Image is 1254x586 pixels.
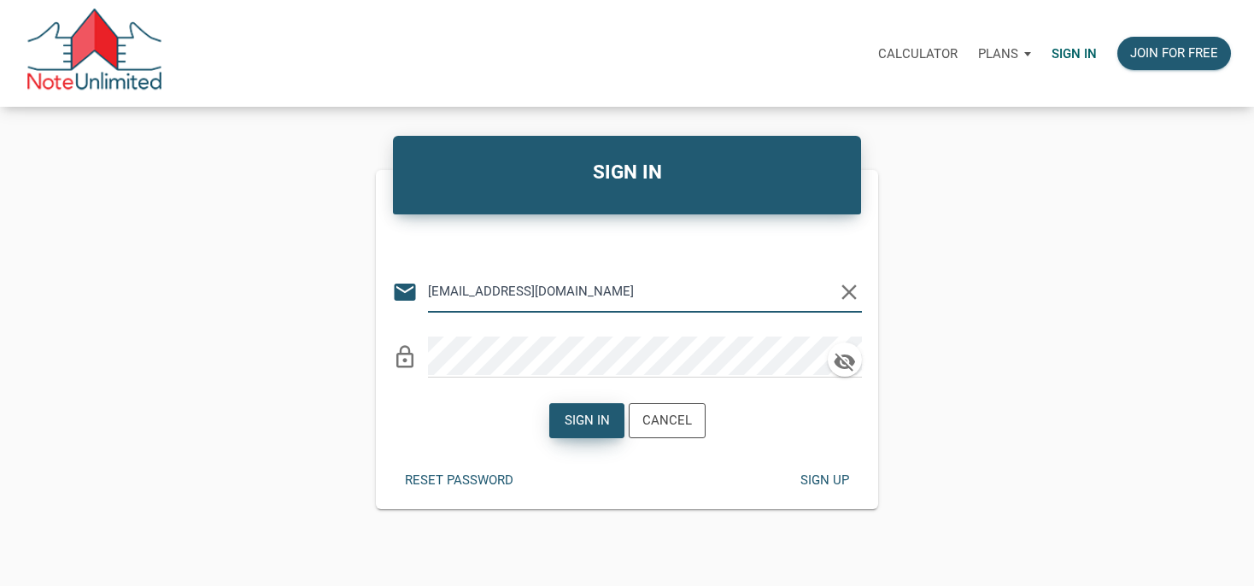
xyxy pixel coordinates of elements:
div: Reset password [405,471,513,490]
a: Plans [968,26,1041,80]
i: email [392,279,418,305]
i: clear [836,279,862,305]
div: Join for free [1130,44,1218,63]
a: Sign in [1041,26,1107,80]
button: Join for free [1117,37,1231,70]
div: Sign up [800,471,849,490]
button: Cancel [629,403,706,438]
button: Sign up [787,464,862,497]
p: Calculator [878,46,958,62]
button: Sign in [549,403,624,438]
i: lock_outline [392,344,418,370]
p: Plans [978,46,1018,62]
p: Sign in [1052,46,1097,62]
button: Reset password [392,464,526,497]
img: NoteUnlimited [26,9,163,98]
button: Plans [968,28,1041,79]
input: Email [428,272,836,310]
div: Cancel [642,411,692,431]
h4: SIGN IN [406,158,848,187]
a: Join for free [1107,26,1241,80]
a: Calculator [868,26,968,80]
div: Sign in [564,411,609,431]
